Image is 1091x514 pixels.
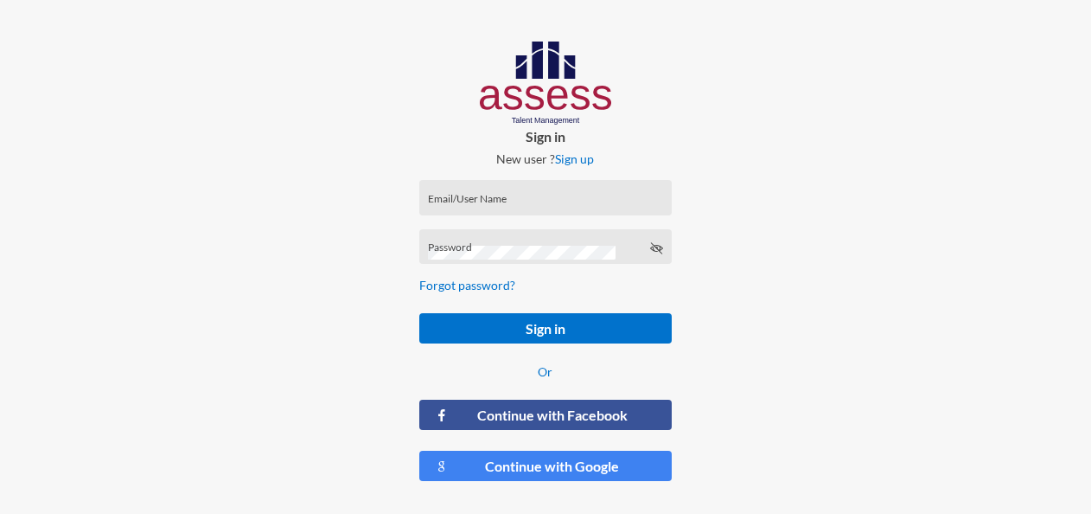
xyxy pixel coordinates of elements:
[480,42,612,125] img: AssessLogoo.svg
[419,278,515,292] a: Forgot password?
[405,151,686,166] p: New user ?
[405,128,686,145] p: Sign in
[419,400,673,430] button: Continue with Facebook
[419,451,673,481] button: Continue with Google
[419,364,673,379] p: Or
[555,151,594,166] a: Sign up
[419,313,673,344] button: Sign in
